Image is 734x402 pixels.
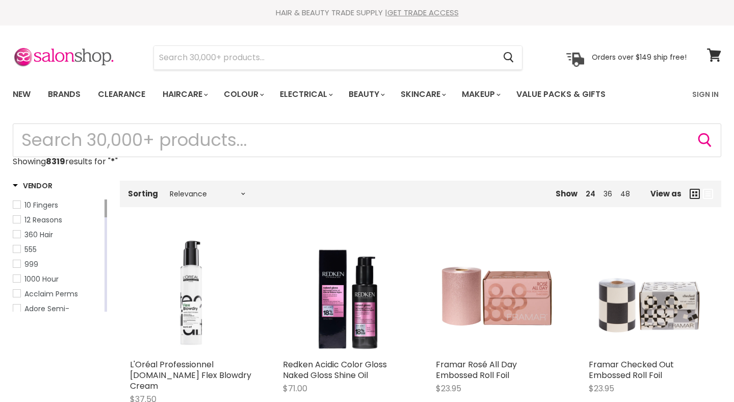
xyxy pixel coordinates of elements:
a: Haircare [155,84,214,105]
a: 1000 Hour [13,273,102,285]
span: Adore Semi-Permanent Hair Color [24,304,101,325]
a: 555 [13,244,102,255]
a: Framar Checked Out Embossed Roll Foil [589,232,711,354]
a: Framar Rosé All Day Embossed Roll Foil [436,359,517,381]
span: $23.95 [589,383,614,394]
a: 999 [13,259,102,270]
p: Showing results for " " [13,157,721,166]
a: Beauty [341,84,391,105]
strong: 8319 [46,156,65,167]
input: Search [13,123,721,157]
h3: Vendor [13,181,52,191]
button: Search [495,46,522,69]
a: GET TRADE ACCESS [387,7,459,18]
ul: Main menu [5,80,650,109]
span: View as [650,189,681,198]
a: Framar Checked Out Embossed Roll Foil [589,359,674,381]
a: Makeup [454,84,507,105]
a: 36 [604,189,612,199]
a: New [5,84,38,105]
span: Show [556,188,578,199]
span: 999 [24,259,38,269]
a: Electrical [272,84,339,105]
a: Acclaim Perms [13,288,102,299]
span: $23.95 [436,383,461,394]
a: 12 Reasons [13,214,102,225]
a: Skincare [393,84,452,105]
a: Redken Acidic Color Gloss Naked Gloss Shine Oil [283,359,387,381]
span: 12 Reasons [24,215,62,225]
span: 1000 Hour [24,274,59,284]
span: Acclaim Perms [24,289,78,299]
a: 24 [586,189,595,199]
a: Brands [40,84,88,105]
label: Sorting [128,189,158,198]
a: 48 [620,189,630,199]
form: Product [13,123,721,157]
iframe: Gorgias live chat messenger [683,354,724,392]
a: 360 Hair [13,229,102,240]
a: 10 Fingers [13,199,102,211]
img: Redken Acidic Color Gloss Naked Gloss Shine Oil [283,232,405,354]
span: 10 Fingers [24,200,58,210]
span: 555 [24,244,37,255]
span: $71.00 [283,383,307,394]
a: Colour [216,84,270,105]
input: Search [154,46,495,69]
a: L'Oréal Professionnel [DOMAIN_NAME] Flex Blowdry Cream [130,359,251,392]
a: Framar Rosé All Day Embossed Roll Foil [436,232,558,354]
button: Search [697,132,713,148]
p: Orders over $149 ship free! [592,53,687,62]
a: Value Packs & Gifts [509,84,613,105]
form: Product [153,45,522,70]
a: Adore Semi-Permanent Hair Color [13,303,102,325]
a: Clearance [90,84,153,105]
a: Sign In [686,84,725,105]
a: L'Oréal Professionnel Tecni.Art Flex Blowdry Cream [130,232,252,354]
span: 360 Hair [24,230,53,240]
